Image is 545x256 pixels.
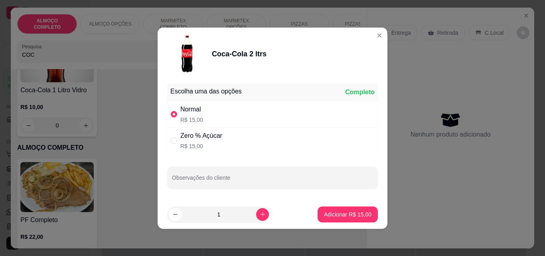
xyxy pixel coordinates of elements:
[318,206,378,222] button: Adicionar R$ 15,00
[180,142,222,150] p: R$ 15,00
[172,177,373,185] input: Observações do cliente
[167,34,207,74] img: product-image
[170,87,242,96] div: Escolha uma das opções
[180,116,203,124] p: R$ 15,00
[180,131,222,141] div: Zero % Açúcar
[373,29,386,42] button: Close
[345,87,375,97] div: Completo
[212,48,267,60] div: Coca-Cola 2 ltrs
[256,208,269,221] button: increase-product-quantity
[169,208,182,221] button: decrease-product-quantity
[324,210,371,218] p: Adicionar R$ 15,00
[180,105,203,114] div: Normal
